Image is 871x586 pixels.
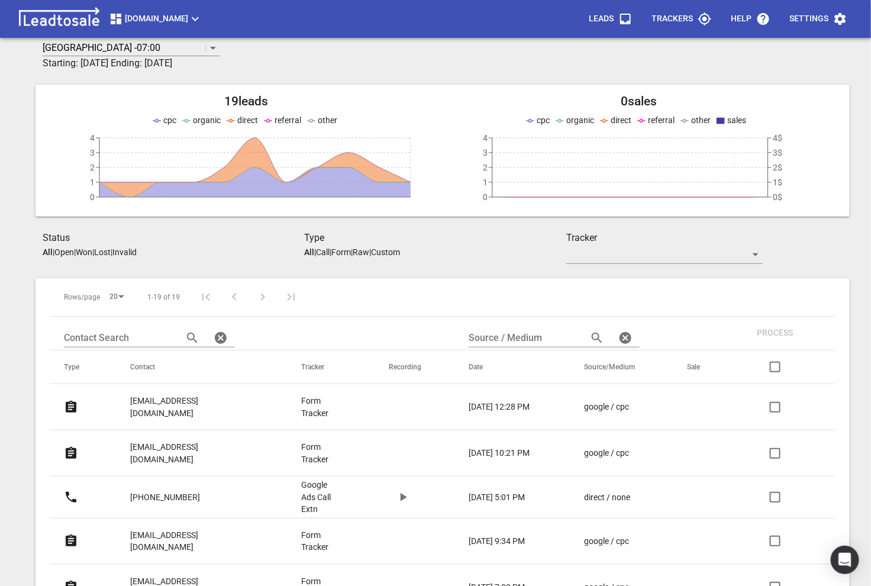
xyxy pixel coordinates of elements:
[375,350,454,384] th: Recording
[147,292,180,302] span: 1-19 of 19
[673,350,733,384] th: Sale
[483,163,488,172] tspan: 2
[469,535,537,548] a: [DATE] 9:34 PM
[105,289,128,305] div: 20
[469,447,537,459] a: [DATE] 10:21 PM
[789,13,828,25] p: Settings
[584,491,630,504] p: direct / none
[130,483,200,512] a: [PHONE_NUMBER]
[537,115,550,125] span: cpc
[64,446,78,461] svg: Form
[727,115,746,125] span: sales
[111,247,112,257] span: |
[305,231,567,245] h3: Type
[469,491,525,504] p: [DATE] 5:01 PM
[104,7,207,31] button: [DOMAIN_NAME]
[691,115,711,125] span: other
[317,247,330,257] p: Call
[351,247,353,257] span: |
[50,94,443,109] h2: 19 leads
[831,546,859,574] div: Open Intercom Messenger
[237,115,258,125] span: direct
[193,115,221,125] span: organic
[43,41,160,54] p: [GEOGRAPHIC_DATA] -07:00
[287,350,375,384] th: Tracker
[90,192,95,202] tspan: 0
[454,350,570,384] th: Date
[584,535,640,548] a: google / cpc
[64,490,78,504] svg: Call
[469,535,525,548] p: [DATE] 9:34 PM
[731,13,751,25] p: Help
[773,163,782,172] tspan: 2$
[90,178,95,187] tspan: 1
[14,7,104,31] img: logo
[773,148,782,157] tspan: 3$
[469,401,530,413] p: [DATE] 12:28 PM
[130,521,254,562] a: [EMAIL_ADDRESS][DOMAIN_NAME]
[469,447,530,459] p: [DATE] 10:21 PM
[301,441,341,465] a: Form Tracker
[483,133,488,143] tspan: 4
[43,231,305,245] h3: Status
[566,115,594,125] span: organic
[773,192,782,202] tspan: 0$
[275,115,301,125] span: referral
[301,395,341,419] a: Form Tracker
[584,401,629,413] p: google / cpc
[372,247,401,257] p: Custom
[648,115,675,125] span: referral
[305,247,315,257] aside: All
[773,133,782,143] tspan: 4$
[611,115,631,125] span: direct
[483,148,488,157] tspan: 3
[469,401,537,413] a: [DATE] 12:28 PM
[64,534,78,548] svg: Form
[112,247,137,257] p: Invalid
[301,529,341,553] p: Form Tracker
[332,247,351,257] p: Form
[43,31,74,38] label: Timezone
[116,350,287,384] th: Contact
[109,12,202,26] span: [DOMAIN_NAME]
[589,13,614,25] p: Leads
[94,247,111,257] p: Lost
[76,247,92,257] p: Won
[130,491,200,504] p: [PHONE_NUMBER]
[90,163,95,172] tspan: 2
[50,350,116,384] th: Type
[301,479,341,516] a: Google Ads Call Extn
[130,441,254,465] p: [EMAIL_ADDRESS][DOMAIN_NAME]
[773,178,782,187] tspan: 1$
[570,350,673,384] th: Source/Medium
[74,247,76,257] span: |
[483,192,488,202] tspan: 0
[651,13,693,25] p: Trackers
[584,447,640,459] a: google / cpc
[130,433,254,474] a: [EMAIL_ADDRESS][DOMAIN_NAME]
[483,178,488,187] tspan: 1
[315,247,317,257] span: |
[43,56,698,70] h3: Starting: [DATE] Ending: [DATE]
[584,535,629,548] p: google / cpc
[130,387,254,427] a: [EMAIL_ADDRESS][DOMAIN_NAME]
[90,148,95,157] tspan: 3
[353,247,370,257] p: Raw
[43,247,53,257] aside: All
[130,529,254,553] p: [EMAIL_ADDRESS][DOMAIN_NAME]
[54,247,74,257] p: Open
[64,400,78,414] svg: Form
[584,401,640,413] a: google / cpc
[443,94,835,109] h2: 0 sales
[370,247,372,257] span: |
[163,115,176,125] span: cpc
[584,491,640,504] a: direct / none
[130,395,254,419] p: [EMAIL_ADDRESS][DOMAIN_NAME]
[469,491,537,504] a: [DATE] 5:01 PM
[584,447,629,459] p: google / cpc
[90,133,95,143] tspan: 4
[318,115,337,125] span: other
